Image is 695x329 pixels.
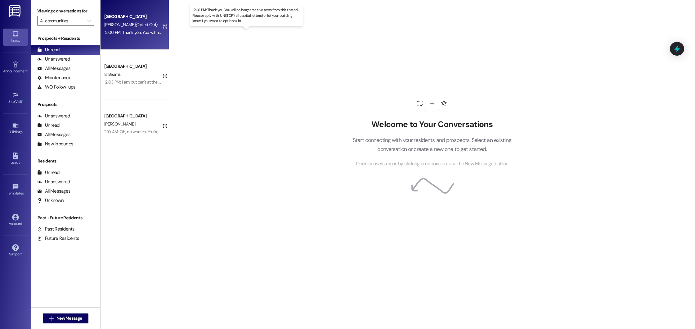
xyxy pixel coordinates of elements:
div: Past Residents [37,226,75,232]
span: • [24,190,25,194]
a: Buildings [3,120,28,137]
p: Start connecting with your residents and prospects. Select an existing conversation or create a n... [343,136,521,153]
span: Open conversations by clicking on inboxes or use the New Message button [356,160,508,168]
div: All Messages [37,131,70,138]
span: [PERSON_NAME] [104,121,135,127]
div: [GEOGRAPHIC_DATA] [104,113,162,119]
i:  [49,316,54,321]
div: Unread [37,47,60,53]
div: Residents [31,158,100,164]
div: New Inbounds [37,141,73,147]
div: WO Follow-ups [37,84,75,90]
img: ResiDesk Logo [9,5,22,17]
div: Unread [37,122,60,129]
a: Account [3,212,28,229]
span: New Message [56,315,82,322]
span: S. Beams [104,71,120,77]
span: [PERSON_NAME] (Opted Out) [104,22,157,27]
div: Unread [37,169,60,176]
div: [GEOGRAPHIC_DATA] [104,13,162,20]
div: Unknown [37,197,64,204]
a: Leads [3,151,28,167]
div: All Messages [37,65,70,72]
div: 11:10 AM: Oh, no worries! You’re completely fine. You’re more than welcome to send the deposits o... [104,129,424,135]
div: 12:03 PM: I am but can't at the moment because of funds and situation. When that changes I'll rea... [104,79,408,85]
input: All communities [40,16,84,26]
div: Prospects + Residents [31,35,100,42]
div: Past + Future Residents [31,215,100,221]
div: All Messages [37,188,70,194]
button: New Message [43,313,89,323]
a: Templates • [3,181,28,198]
a: Site Visit • [3,90,28,107]
i:  [87,18,91,23]
div: Future Residents [37,235,79,242]
p: 12:06 PM: Thank you. You will no longer receive texts from this thread. Please reply with 'UNSTOP... [192,7,300,23]
div: Prospects [31,101,100,108]
a: Inbox [3,29,28,45]
div: [GEOGRAPHIC_DATA] [104,63,162,70]
div: Maintenance [37,75,71,81]
h2: Welcome to Your Conversations [343,120,521,130]
div: Unanswered [37,113,70,119]
span: • [28,68,29,72]
div: 12:06 PM: Thank you. You will no longer receive texts from this thread. Please reply with 'UNSTOP... [104,30,400,35]
div: Unanswered [37,56,70,62]
a: Support [3,242,28,259]
div: Unanswered [37,179,70,185]
label: Viewing conversations for [37,6,94,16]
span: • [22,98,23,103]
